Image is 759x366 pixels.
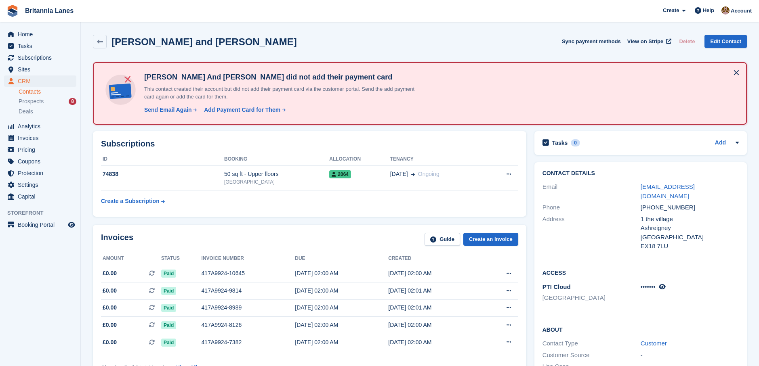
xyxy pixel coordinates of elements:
span: Create [663,6,679,15]
div: [DATE] 02:00 AM [295,321,388,329]
span: Booking Portal [18,219,66,230]
div: [GEOGRAPHIC_DATA] [641,233,739,242]
span: Prospects [19,98,44,105]
a: Add Payment Card for Them [201,106,286,114]
span: Home [18,29,66,40]
a: menu [4,156,76,167]
div: 50 sq ft - Upper floors [224,170,329,178]
div: [DATE] 02:00 AM [295,269,388,278]
div: 74838 [101,170,224,178]
div: 1 the village [641,215,739,224]
div: [DATE] 02:00 AM [388,321,481,329]
h2: Contact Details [542,170,739,177]
span: £0.00 [103,287,117,295]
div: Add Payment Card for Them [204,106,280,114]
span: Ongoing [418,171,439,177]
th: Amount [101,252,161,265]
a: menu [4,40,76,52]
span: ••••••• [641,283,656,290]
h2: Access [542,268,739,276]
img: no-card-linked-e7822e413c904bf8b177c4d89f31251c4716f9871600ec3ca5bfc59e148c83f4.svg [103,73,138,107]
div: Ashreigney [641,224,739,233]
button: Sync payment methods [562,35,621,48]
div: [DATE] 02:00 AM [295,287,388,295]
div: [DATE] 02:00 AM [388,269,481,278]
div: 417A9924-8126 [202,321,295,329]
img: stora-icon-8386f47178a22dfd0bd8f6a31ec36ba5ce8667c1dd55bd0f319d3a0aa187defe.svg [6,5,19,17]
span: £0.00 [103,338,117,347]
h2: Invoices [101,233,133,246]
div: 417A9924-7382 [202,338,295,347]
a: menu [4,219,76,230]
div: 0 [571,139,580,146]
span: [DATE] [390,170,408,178]
span: Paid [161,287,176,295]
h2: Subscriptions [101,139,518,148]
a: Preview store [67,220,76,230]
p: This contact created their account but did not add their payment card via the customer portal. Se... [141,85,424,101]
a: menu [4,29,76,40]
a: menu [4,144,76,155]
span: Analytics [18,121,66,132]
a: menu [4,191,76,202]
h4: [PERSON_NAME] And [PERSON_NAME] did not add their payment card [141,73,424,82]
span: PTI Cloud [542,283,571,290]
span: Subscriptions [18,52,66,63]
th: Created [388,252,481,265]
span: 2064 [329,170,351,178]
span: Paid [161,321,176,329]
div: [DATE] 02:00 AM [388,338,481,347]
span: Capital [18,191,66,202]
div: Contact Type [542,339,641,348]
a: Edit Contact [704,35,747,48]
a: Guide [425,233,460,246]
a: Britannia Lanes [22,4,77,17]
div: [DATE] 02:01 AM [388,287,481,295]
span: Pricing [18,144,66,155]
div: EX18 7LU [641,242,739,251]
th: ID [101,153,224,166]
div: 417A9924-8989 [202,303,295,312]
span: Deals [19,108,33,115]
div: [DATE] 02:01 AM [388,303,481,312]
div: 417A9924-9814 [202,287,295,295]
th: Allocation [329,153,390,166]
span: £0.00 [103,269,117,278]
span: Account [731,7,752,15]
div: [GEOGRAPHIC_DATA] [224,178,329,186]
div: Customer Source [542,351,641,360]
a: Create an Invoice [463,233,518,246]
span: Settings [18,179,66,190]
a: Add [715,138,726,148]
a: menu [4,179,76,190]
a: [EMAIL_ADDRESS][DOMAIN_NAME] [641,183,695,199]
span: Help [703,6,714,15]
div: Address [542,215,641,251]
a: menu [4,64,76,75]
div: [DATE] 02:00 AM [295,338,388,347]
a: Customer [641,340,667,347]
img: Admin [721,6,730,15]
a: View on Stripe [624,35,673,48]
a: Create a Subscription [101,194,165,209]
div: 8 [69,98,76,105]
h2: About [542,325,739,333]
span: Sites [18,64,66,75]
div: Create a Subscription [101,197,160,205]
a: menu [4,52,76,63]
span: Tasks [18,40,66,52]
span: Paid [161,304,176,312]
th: Due [295,252,388,265]
th: Booking [224,153,329,166]
li: [GEOGRAPHIC_DATA] [542,293,641,303]
span: Invoices [18,132,66,144]
a: Deals [19,107,76,116]
a: menu [4,121,76,132]
a: Contacts [19,88,76,96]
div: 417A9924-10645 [202,269,295,278]
span: Paid [161,270,176,278]
h2: [PERSON_NAME] and [PERSON_NAME] [111,36,297,47]
th: Invoice number [202,252,295,265]
span: Protection [18,167,66,179]
a: Prospects 8 [19,97,76,106]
